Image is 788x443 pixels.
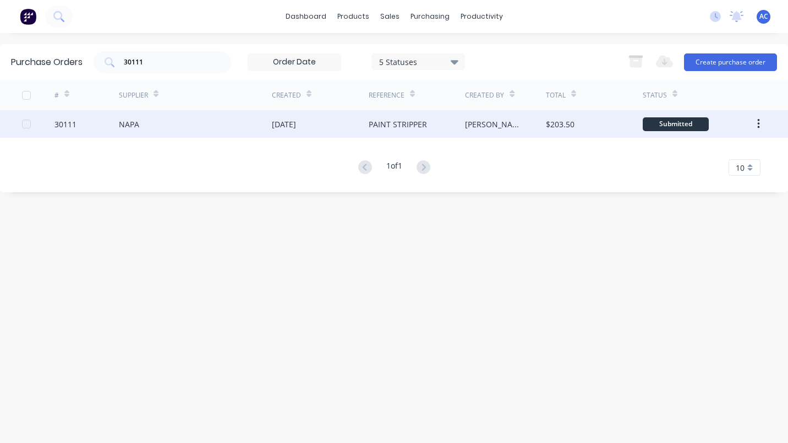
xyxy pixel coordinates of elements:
div: 1 of 1 [386,160,402,176]
div: sales [375,8,405,25]
div: products [332,8,375,25]
input: Search purchase orders... [123,57,214,68]
div: Created By [465,90,504,100]
input: Order Date [248,54,341,71]
div: # [54,90,59,100]
button: Create purchase order [684,53,777,71]
div: [DATE] [272,118,296,130]
div: productivity [455,8,508,25]
span: AC [759,12,768,21]
div: Purchase Orders [11,56,83,69]
div: $203.50 [546,118,574,130]
div: Reference [369,90,404,100]
div: Supplier [119,90,148,100]
div: 5 Statuses [379,56,458,67]
div: Status [643,90,667,100]
div: PAINT STRIPPER [369,118,427,130]
div: NAPA [119,118,139,130]
div: Total [546,90,566,100]
div: Created [272,90,301,100]
div: Submitted [643,117,709,131]
img: Factory [20,8,36,25]
div: 30111 [54,118,76,130]
a: dashboard [280,8,332,25]
div: [PERSON_NAME] [465,118,523,130]
div: purchasing [405,8,455,25]
span: 10 [736,162,745,174]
